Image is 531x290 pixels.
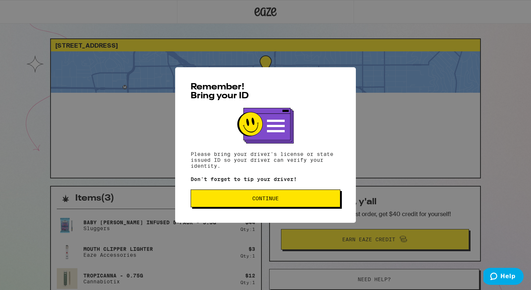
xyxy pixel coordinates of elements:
button: Continue [191,190,340,207]
span: Continue [252,196,279,201]
p: Don't forget to tip your driver! [191,176,340,182]
span: Remember! Bring your ID [191,83,249,100]
iframe: Opens a widget where you can find more information [483,268,524,286]
p: Please bring your driver's license or state issued ID so your driver can verify your identity. [191,151,340,169]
